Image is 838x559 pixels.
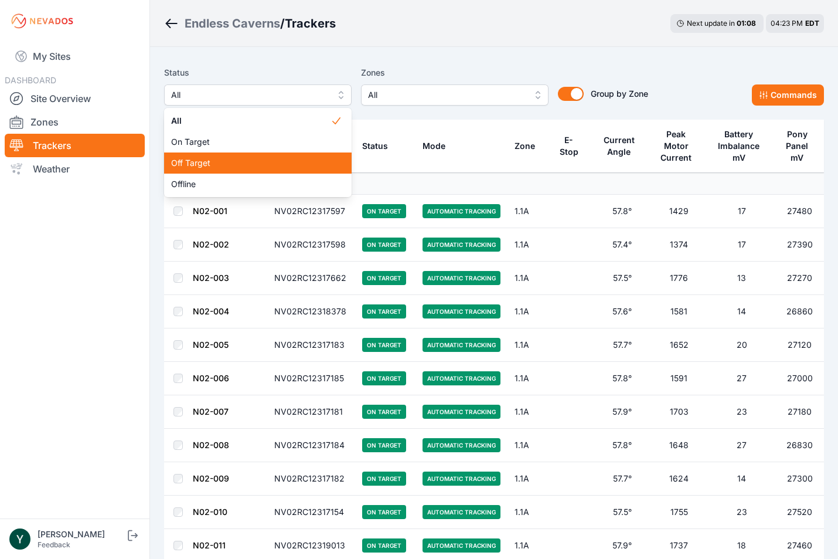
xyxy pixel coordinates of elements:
[164,84,352,106] button: All
[171,136,331,148] span: On Target
[171,157,331,169] span: Off Target
[171,115,331,127] span: All
[171,88,328,102] span: All
[164,108,352,197] div: All
[171,178,331,190] span: Offline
